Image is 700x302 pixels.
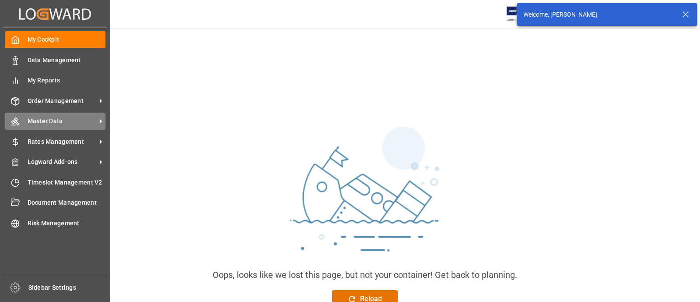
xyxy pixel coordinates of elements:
[523,10,674,19] div: Welcome, [PERSON_NAME]
[28,137,97,146] span: Rates Management
[234,123,496,268] img: sinking_ship.png
[28,96,97,106] span: Order Management
[5,72,105,89] a: My Reports
[28,198,106,207] span: Document Management
[28,117,97,126] span: Master Data
[28,178,106,187] span: Timeslot Management V2
[507,7,537,22] img: Exertis%20JAM%20-%20Email%20Logo.jpg_1722504956.jpg
[28,219,106,228] span: Risk Management
[28,35,106,44] span: My Cockpit
[5,194,105,211] a: Document Management
[5,174,105,191] a: Timeslot Management V2
[28,56,106,65] span: Data Management
[28,283,107,292] span: Sidebar Settings
[5,214,105,231] a: Risk Management
[5,31,105,48] a: My Cockpit
[28,76,106,85] span: My Reports
[213,268,517,281] div: Oops, looks like we lost this page, but not your container! Get back to planning.
[5,51,105,68] a: Data Management
[28,157,97,167] span: Logward Add-ons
